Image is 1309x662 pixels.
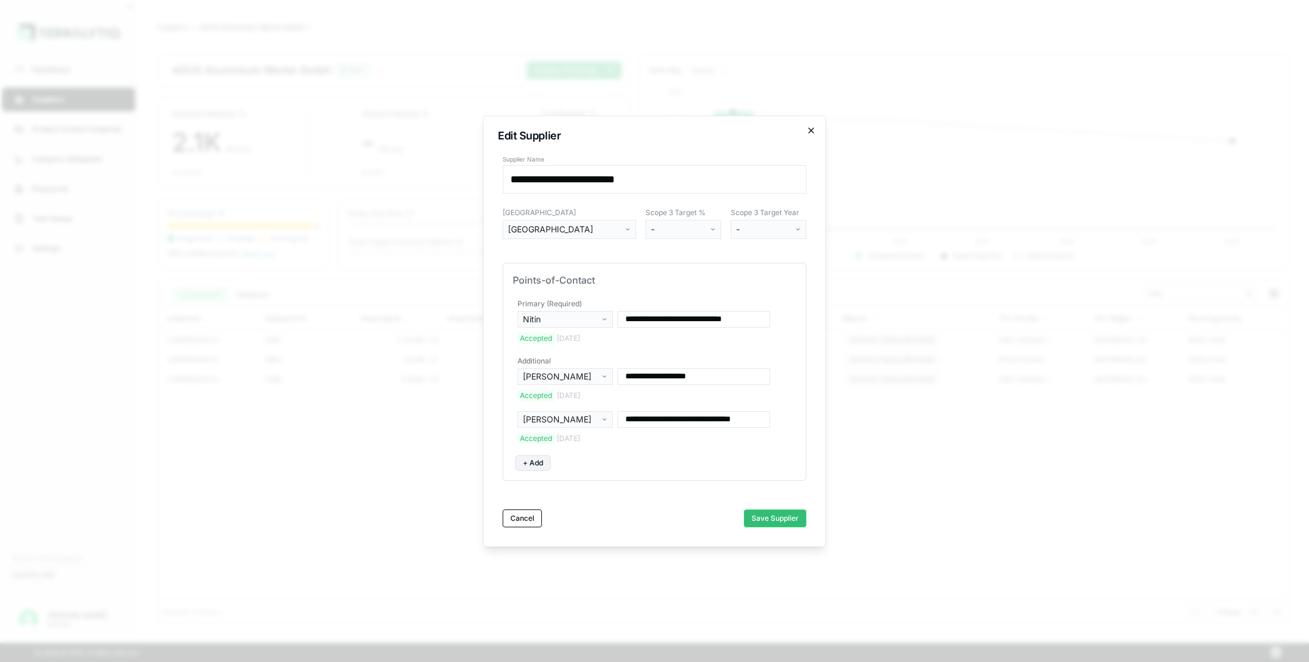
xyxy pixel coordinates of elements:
[515,455,551,471] button: + Add
[523,371,599,383] div: [PERSON_NAME]
[557,334,580,343] div: [DATE]
[744,509,806,527] button: Save Supplier
[498,130,811,141] h2: Edit Supplier
[518,368,613,385] button: [PERSON_NAME]
[518,390,554,402] div: Accepted
[515,299,794,309] div: Primary (Required)
[518,311,613,328] button: Nitin
[503,220,636,239] button: [GEOGRAPHIC_DATA]
[503,509,542,527] button: Cancel
[508,223,622,235] div: [GEOGRAPHIC_DATA]
[515,356,794,366] div: Additional
[557,391,580,400] div: [DATE]
[646,208,722,217] label: Scope 3 Target %
[503,208,636,217] label: [GEOGRAPHIC_DATA]
[503,156,806,163] label: Supplier Name
[731,220,807,239] button: -
[646,220,722,239] button: -
[518,411,613,428] button: [PERSON_NAME]
[523,414,599,425] div: [PERSON_NAME]
[523,313,599,325] div: Nitin
[731,208,807,217] label: Scope 3 Target Year
[172,63,387,77] div: AGVS Aluminium Werke GmbH
[557,434,580,443] div: [DATE]
[518,433,554,445] div: Accepted
[518,332,554,344] div: Accepted
[513,273,796,287] div: Points-of-Contact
